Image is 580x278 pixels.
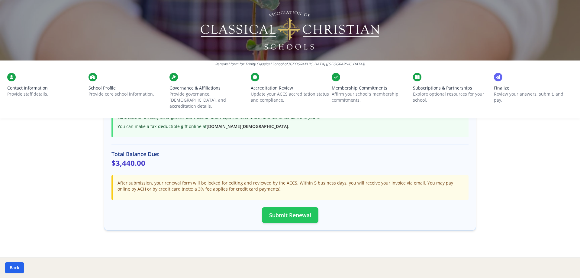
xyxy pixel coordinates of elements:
[413,85,492,91] span: Subscriptions & Partnerships
[251,85,330,91] span: Accreditation Review
[118,180,464,192] p: After submission, your renewal form will be locked for editing and reviewed by the ACCS. Within 5...
[5,262,24,273] button: Back
[251,91,330,103] p: Update your ACCS accreditation status and compliance.
[7,91,86,97] p: Provide staff details.
[118,123,464,129] p: You can make a tax-deductible gift online at .
[332,91,411,103] p: Affirm your school’s membership commitments.
[7,85,86,91] span: Contact Information
[89,85,167,91] span: School Profile
[494,85,573,91] span: Finalize
[169,85,248,91] span: Governance & Affiliations
[200,9,381,51] img: Logo
[413,91,492,103] p: Explore optional resources for your school.
[89,91,167,97] p: Provide core school information.
[169,91,248,109] p: Provide governance, [DEMOGRAPHIC_DATA], and accreditation details.
[262,207,318,223] button: Submit Renewal
[111,158,469,168] p: $3,440.00
[494,91,573,103] p: Review your answers, submit, and pay.
[111,150,469,158] h3: Total Balance Due:
[207,123,288,129] a: [DOMAIN_NAME][DEMOGRAPHIC_DATA]
[332,85,411,91] span: Membership Commitments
